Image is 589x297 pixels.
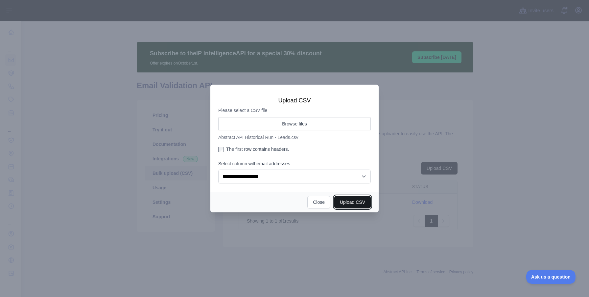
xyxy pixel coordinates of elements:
[218,160,371,167] label: Select column with email addresses
[218,118,371,130] button: Browse files
[218,147,224,152] input: The first row contains headers.
[334,196,371,208] button: Upload CSV
[218,134,371,141] p: Abstract API Historical Run - Leads.csv
[218,146,371,152] label: The first row contains headers.
[218,96,371,104] h3: Upload CSV
[307,196,330,208] button: Close
[218,107,371,114] p: Please select a CSV file
[526,270,576,284] iframe: Toggle Customer Support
